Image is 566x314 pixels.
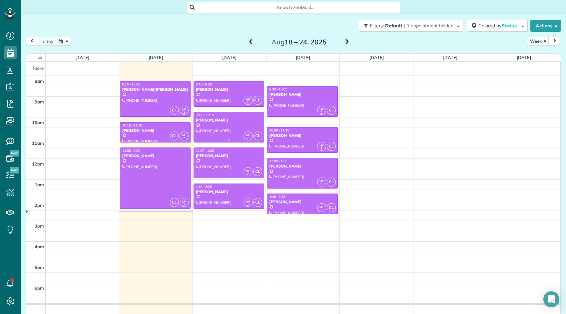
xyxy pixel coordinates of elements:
[170,198,179,207] span: CL
[527,37,549,46] button: Week
[327,106,336,115] span: CL
[244,171,252,178] small: 2
[32,120,44,125] span: 10am
[269,92,335,97] div: [PERSON_NAME]
[35,99,44,104] span: 9am
[327,178,336,187] span: CL
[253,167,262,176] span: CL
[244,135,252,141] small: 2
[10,167,19,174] span: New
[170,131,179,140] span: CL
[26,37,38,46] button: prev
[196,153,262,158] div: [PERSON_NAME]
[32,161,44,167] span: 12pm
[180,202,188,208] small: 2
[38,37,56,46] button: today
[122,82,140,86] span: 8:15 - 10:00
[196,148,214,153] span: 11:30 - 1:00
[244,202,252,208] small: 2
[319,107,323,111] span: MF
[253,198,262,207] span: CL
[246,133,250,137] span: MF
[269,200,335,204] div: [PERSON_NAME]
[196,118,262,122] div: [PERSON_NAME]
[244,99,252,106] small: 2
[369,55,384,60] a: [DATE]
[149,55,163,60] a: [DATE]
[359,20,463,32] button: Filters: Default | 1 appointment hidden
[319,179,323,183] span: MF
[170,106,179,115] span: CL
[122,153,189,158] div: [PERSON_NAME]
[253,96,262,105] span: CL
[182,133,186,137] span: MF
[35,203,44,208] span: 2pm
[327,203,336,212] span: CL
[122,123,142,127] span: 10:15 - 11:15
[122,148,140,153] span: 11:30 - 2:30
[182,107,186,111] span: MF
[543,291,559,307] div: Open Intercom Messenger
[75,55,90,60] a: [DATE]
[317,207,326,213] small: 2
[180,135,188,141] small: 2
[467,20,528,32] button: Colored byStatus
[269,164,335,169] div: [PERSON_NAME]
[269,159,287,163] span: 12:00 - 1:30
[35,265,44,270] span: 5pm
[269,133,335,138] div: [PERSON_NAME]
[269,195,285,199] span: 1:45 - 2:45
[257,38,340,46] h2: 18 – 24, 2025
[319,205,323,209] span: MF
[246,97,250,101] span: MF
[122,128,189,133] div: [PERSON_NAME]
[246,169,250,173] span: MF
[317,145,326,152] small: 2
[253,131,262,140] span: CL
[180,110,188,116] small: 2
[35,285,44,291] span: 6pm
[196,87,262,92] div: [PERSON_NAME]
[404,23,453,29] span: | 1 appointment hidden
[517,55,531,60] a: [DATE]
[272,38,284,46] span: Aug
[530,20,561,32] button: Actions
[32,140,44,146] span: 11am
[196,82,212,86] span: 8:15 - 9:30
[196,185,212,189] span: 1:15 - 2:30
[370,23,384,29] span: Filters:
[35,78,44,84] span: 8am
[122,87,189,92] div: [PERSON_NAME]/[PERSON_NAME]
[327,142,336,151] span: CL
[548,37,561,46] button: next
[385,23,403,29] span: Default
[355,20,463,32] a: Filters: Default | 1 appointment hidden
[317,181,326,188] small: 2
[35,223,44,229] span: 3pm
[35,182,44,187] span: 1pm
[478,23,519,29] span: Colored by
[246,200,250,203] span: MF
[182,200,186,203] span: MF
[317,110,326,116] small: 2
[222,55,237,60] a: [DATE]
[319,143,323,147] span: MF
[501,23,518,29] span: Status
[196,190,262,194] div: [PERSON_NAME]
[32,65,44,71] span: Tasks
[35,244,44,249] span: 4pm
[443,55,457,60] a: [DATE]
[269,87,287,91] span: 8:30 - 10:00
[296,55,310,60] a: [DATE]
[196,113,214,117] span: 9:45 - 11:15
[10,150,19,156] span: New
[269,128,289,132] span: 10:30 - 11:45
